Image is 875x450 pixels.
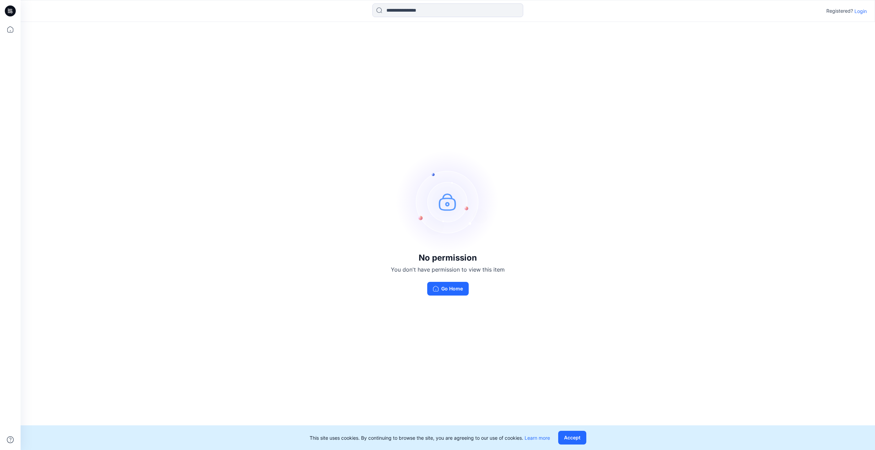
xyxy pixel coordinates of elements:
[391,265,505,274] p: You don't have permission to view this item
[854,8,867,15] p: Login
[826,7,853,15] p: Registered?
[396,150,499,253] img: no-perm.svg
[391,253,505,263] h3: No permission
[310,434,550,441] p: This site uses cookies. By continuing to browse the site, you are agreeing to our use of cookies.
[558,431,586,445] button: Accept
[427,282,469,296] button: Go Home
[525,435,550,441] a: Learn more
